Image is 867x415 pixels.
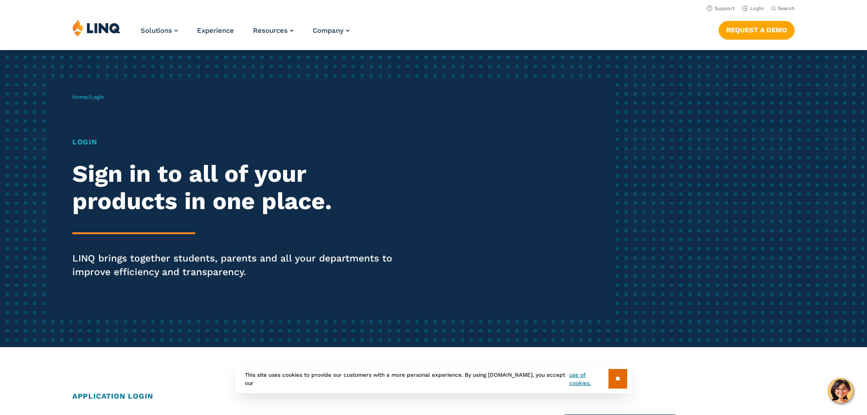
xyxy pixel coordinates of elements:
[253,26,288,35] span: Resources
[569,371,608,387] a: use of cookies.
[313,26,350,35] a: Company
[72,137,406,148] h1: Login
[313,26,344,35] span: Company
[197,26,234,35] a: Experience
[236,364,632,393] div: This site uses cookies to provide our customers with a more personal experience. By using [DOMAIN...
[72,251,406,279] p: LINQ brings together students, parents and all your departments to improve efficiency and transpa...
[742,5,764,11] a: Login
[72,94,88,100] a: Home
[141,19,350,49] nav: Primary Navigation
[141,26,172,35] span: Solutions
[719,21,795,39] a: Request a Demo
[828,378,853,404] button: Hello, have a question? Let’s chat.
[771,5,795,12] button: Open Search Bar
[72,19,121,36] img: LINQ | K‑12 Software
[253,26,294,35] a: Resources
[778,5,795,11] span: Search
[90,94,104,100] span: Login
[72,94,104,100] span: /
[72,160,406,215] h2: Sign in to all of your products in one place.
[707,5,735,11] a: Support
[141,26,178,35] a: Solutions
[719,19,795,39] nav: Button Navigation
